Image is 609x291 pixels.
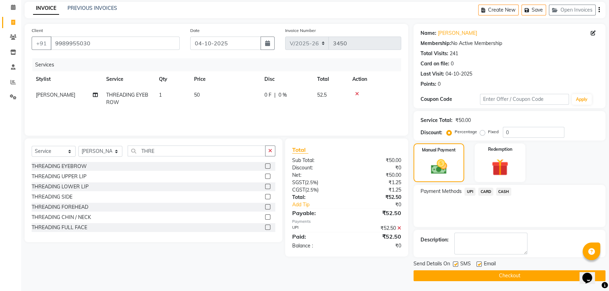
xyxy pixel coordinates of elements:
[450,50,458,57] div: 241
[33,2,59,15] a: INVOICE
[421,40,451,47] div: Membership:
[347,232,406,241] div: ₹52.50
[106,92,148,105] span: THREADING EYEBROW
[307,187,317,193] span: 2.5%
[292,187,305,193] span: CGST
[159,92,162,98] span: 1
[421,50,448,57] div: Total Visits:
[317,92,327,98] span: 52.5
[68,5,117,11] a: PREVIOUS INVOICES
[287,172,347,179] div: Net:
[480,94,569,105] input: Enter Offer / Coupon Code
[579,263,602,284] iframe: chat widget
[421,40,598,47] div: No Active Membership
[421,96,480,103] div: Coupon Code
[488,129,499,135] label: Fixed
[190,27,200,34] label: Date
[287,186,347,194] div: ( )
[32,173,86,180] div: THREADING UPPER LIP
[421,117,453,124] div: Service Total:
[32,37,51,50] button: +91
[128,145,265,156] input: Search or Scan
[292,179,305,186] span: SGST
[347,209,406,217] div: ₹52.50
[347,179,406,186] div: ₹1.25
[51,37,180,50] input: Search by Name/Mobile/Email/Code
[445,70,472,78] div: 04-10-2025
[348,71,401,87] th: Action
[488,146,512,153] label: Redemption
[455,129,477,135] label: Percentage
[32,224,87,231] div: THREADING FULL FACE
[347,225,406,232] div: ₹52.50
[102,71,155,87] th: Service
[32,203,88,211] div: THREADING FOREHEAD
[32,193,72,201] div: THREADING SIDE
[287,201,357,208] a: Add Tip
[478,5,519,15] button: Create New
[287,157,347,164] div: Sub Total:
[274,91,276,99] span: |
[347,186,406,194] div: ₹1.25
[306,180,317,185] span: 2.5%
[484,260,496,269] span: Email
[32,58,406,71] div: Services
[347,194,406,201] div: ₹52.50
[287,242,347,250] div: Balance :
[32,27,43,34] label: Client
[190,71,260,87] th: Price
[32,71,102,87] th: Stylist
[357,201,406,208] div: ₹0
[292,219,402,225] div: Payments
[264,91,271,99] span: 0 F
[194,92,200,98] span: 50
[347,242,406,250] div: ₹0
[287,225,347,232] div: UPI
[414,260,450,269] span: Send Details On
[287,164,347,172] div: Discount:
[155,71,190,87] th: Qty
[421,60,449,67] div: Card on file:
[313,71,348,87] th: Total
[460,260,471,269] span: SMS
[347,157,406,164] div: ₹50.00
[421,30,436,37] div: Name:
[421,129,442,136] div: Discount:
[36,92,75,98] span: [PERSON_NAME]
[438,80,441,88] div: 0
[451,60,454,67] div: 0
[478,188,493,196] span: CARD
[260,71,313,87] th: Disc
[464,188,475,196] span: UPI
[421,236,449,244] div: Description:
[438,30,477,37] a: [PERSON_NAME]
[347,164,406,172] div: ₹0
[486,157,514,178] img: _gift.svg
[426,157,452,176] img: _cash.svg
[287,209,347,217] div: Payable:
[292,146,308,154] span: Total
[287,179,347,186] div: ( )
[549,5,596,15] button: Open Invoices
[285,27,316,34] label: Invoice Number
[287,232,347,241] div: Paid:
[278,91,287,99] span: 0 %
[421,70,444,78] div: Last Visit:
[422,147,456,153] label: Manual Payment
[521,5,546,15] button: Save
[414,270,605,281] button: Checkout
[421,80,436,88] div: Points:
[496,188,511,196] span: CASH
[287,194,347,201] div: Total:
[421,188,462,195] span: Payment Methods
[32,214,91,221] div: THREADING CHIN / NECK
[32,183,89,190] div: THREADING LOWER LIP
[572,94,592,105] button: Apply
[455,117,471,124] div: ₹50.00
[32,163,87,170] div: THREADING EYEBROW
[347,172,406,179] div: ₹50.00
